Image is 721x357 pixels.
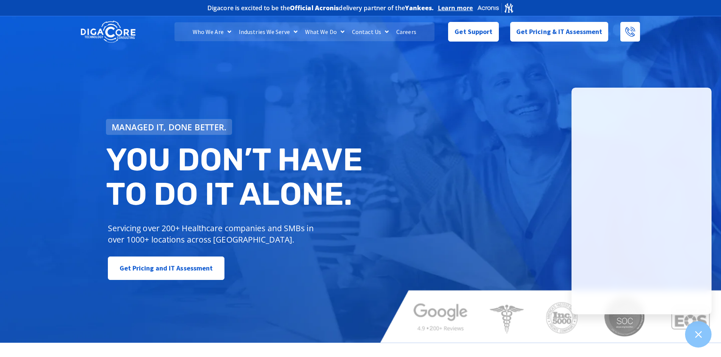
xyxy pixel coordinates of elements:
a: Managed IT, done better. [106,119,232,135]
a: Get Support [448,22,498,42]
a: Industries We Serve [235,22,301,41]
img: Acronis [477,2,514,13]
nav: Menu [174,22,434,41]
a: Contact Us [348,22,392,41]
h2: You don’t have to do IT alone. [106,142,366,212]
span: Get Pricing & IT Assessment [516,24,603,39]
a: Get Pricing & IT Assessment [510,22,609,42]
b: Yankees. [405,4,434,12]
span: Get Support [455,24,492,39]
a: What We Do [301,22,348,41]
b: Official Acronis [290,4,339,12]
a: Learn more [438,4,473,12]
h2: Digacore is excited to be the delivery partner of the [207,5,434,11]
span: Get Pricing and IT Assessment [120,261,213,276]
iframe: Chatgenie Messenger [572,88,712,314]
img: DigaCore Technology Consulting [81,20,135,44]
a: Careers [392,22,420,41]
a: Who We Are [189,22,235,41]
p: Servicing over 200+ Healthcare companies and SMBs in over 1000+ locations across [GEOGRAPHIC_DATA]. [108,223,319,245]
span: Managed IT, done better. [112,123,227,131]
a: Get Pricing and IT Assessment [108,257,225,280]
